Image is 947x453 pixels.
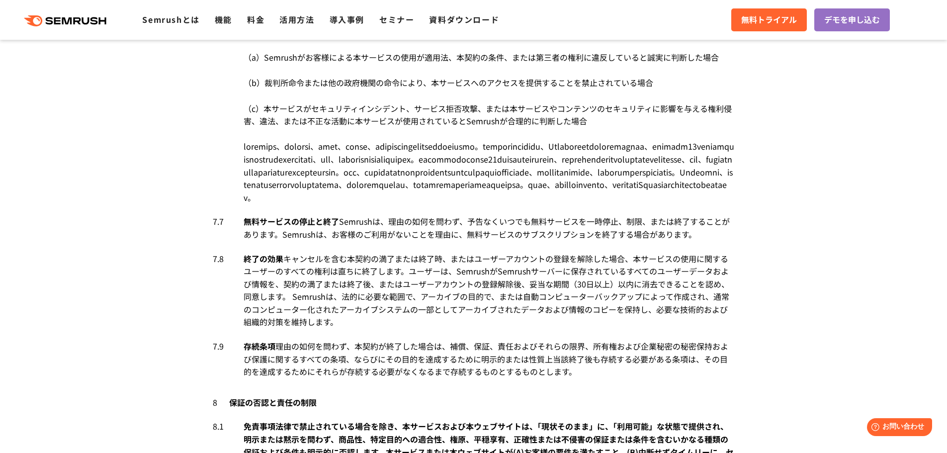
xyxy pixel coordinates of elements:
[731,8,807,31] a: 無料トライアル
[279,13,314,25] a: 活用方法
[244,253,735,329] div: キャンセルを含む本契約の満了または終了時、またはユーザーアカウントの登録を解除した場合、本サービスの使用に関するユーザーのすべての権利は直ちに終了します。ユーザーは、SemrushがSemrus...
[244,340,735,378] div: 理由の如何を問わず、本契約が終了した場合は、補償、保証、責任およびそれらの限界、所有権および企業秘密の秘密保持および保護に関するすべての条項、ならびにその目的を達成するために明示的または性質上当...
[429,13,499,25] a: 資料ダウンロード
[741,13,797,26] span: 無料トライアル
[859,414,936,442] iframe: Help widget launcher
[244,215,339,227] span: 無料サービスの停止と終了
[244,215,735,241] div: Semrushは、理由の如何を問わず、予告なくいつでも無料サービスを一時停止、制限、または終了することがあります。Semrushは、お客様のご利用がないことを理由に、無料サービスのサブスクリプシ...
[247,13,264,25] a: 料金
[213,420,224,433] span: 8.1
[379,13,414,25] a: セミナー
[814,8,890,31] a: デモを申し込む
[213,253,224,266] span: 7.8
[244,340,275,352] span: 存続条項
[213,340,224,353] span: 7.9
[142,13,199,25] a: Semrushとは
[824,13,880,26] span: デモを申し込む
[213,396,227,408] span: 8
[213,215,224,228] span: 7.7
[244,253,283,265] span: 終了の効果
[244,0,735,204] div: Semrushは、本契約が適切に遵守されているか監督する権利を有しております。Semrushは、本契約または適用法に基づく当社の権利を損なうことなく、以下の場合は、通知 (電子的な場合もあります...
[244,420,275,432] span: 免責事項
[215,13,232,25] a: 機能
[229,396,317,408] span: 保証の否認と責任の制限
[330,13,364,25] a: 導入事例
